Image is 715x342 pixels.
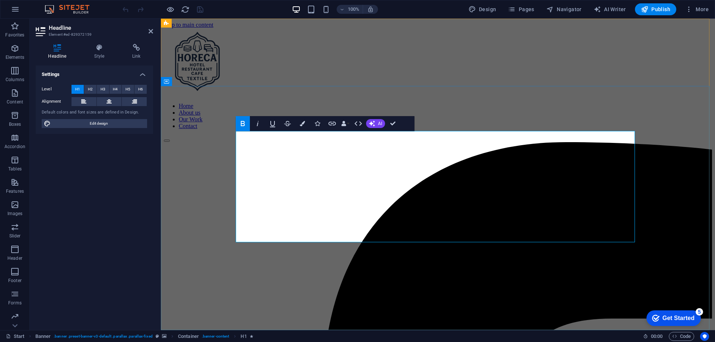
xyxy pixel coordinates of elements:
[669,332,694,341] button: Code
[101,85,105,94] span: H3
[337,5,363,14] button: 100%
[35,332,253,341] nav: breadcrumb
[9,121,21,127] p: Boxes
[82,44,120,60] h4: Style
[251,116,265,131] button: Italic (Ctrl+I)
[280,116,295,131] button: Strikethrough
[178,332,199,341] span: Click to select. Double-click to edit
[43,5,99,14] img: Editor Logo
[134,85,147,94] button: H6
[84,85,96,94] button: H2
[166,5,175,14] button: Click here to leave preview mode and continue editing
[49,31,138,38] h3: Element #ed-829372159
[651,332,662,341] span: 00 00
[156,334,159,338] i: This element is a customizable preset
[122,85,134,94] button: H5
[202,332,229,341] span: . banner-content
[7,255,22,261] p: Header
[366,119,385,128] button: AI
[120,44,153,60] h4: Link
[468,6,496,13] span: Design
[236,116,250,131] button: Bold (Ctrl+B)
[42,119,147,128] button: Edit design
[6,77,24,83] p: Columns
[594,6,626,13] span: AI Writer
[543,3,585,15] button: Navigator
[7,211,23,217] p: Images
[71,85,84,94] button: H1
[97,85,109,94] button: H3
[348,5,360,14] h6: 100%
[546,6,582,13] span: Navigator
[6,4,60,19] div: Get Started 5 items remaining, 0% complete
[3,3,53,9] a: Skip to main content
[6,332,25,341] a: Click to cancel selection. Double-click to open Pages
[241,332,247,341] span: Click to select. Double-click to edit
[682,3,712,15] button: More
[22,8,54,15] div: Get Started
[125,85,130,94] span: H5
[4,144,25,150] p: Accordion
[181,5,190,14] button: reload
[55,1,63,9] div: 5
[36,65,153,79] h4: Settings
[7,99,23,105] p: Content
[505,3,537,15] button: Pages
[8,300,22,306] p: Forms
[386,116,400,131] button: Confirm (Ctrl+⏎)
[351,116,365,131] button: HTML
[42,109,147,116] div: Default colors and font sizes are defined in Design.
[109,85,122,94] button: H4
[700,332,709,341] button: Usercentrics
[138,85,143,94] span: H6
[685,6,709,13] span: More
[6,188,24,194] p: Features
[508,6,534,13] span: Pages
[295,116,309,131] button: Colors
[641,6,670,13] span: Publish
[591,3,629,15] button: AI Writer
[643,332,663,341] h6: Session time
[8,278,22,284] p: Footer
[49,25,153,31] h2: Headline
[6,54,25,60] p: Elements
[75,85,80,94] span: H1
[162,334,166,338] i: This element contains a background
[635,3,676,15] button: Publish
[54,332,152,341] span: . banner .preset-banner-v3-default .parallax .parallax-fixed
[36,44,82,60] h4: Headline
[5,32,24,38] p: Favorites
[250,334,253,338] i: Element contains an animation
[325,116,339,131] button: Link
[9,233,21,239] p: Slider
[465,3,499,15] button: Design
[266,116,280,131] button: Underline (Ctrl+U)
[42,97,71,106] label: Alignment
[8,166,22,172] p: Tables
[378,121,382,126] span: AI
[42,85,71,94] label: Level
[367,6,374,13] i: On resize automatically adjust zoom level to fit chosen device.
[656,333,657,339] span: :
[53,119,145,128] span: Edit design
[310,116,324,131] button: Icons
[672,332,691,341] span: Code
[88,85,93,94] span: H2
[181,5,190,14] i: Reload page
[113,85,118,94] span: H4
[35,332,51,341] span: Click to select. Double-click to edit
[340,116,350,131] button: Data Bindings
